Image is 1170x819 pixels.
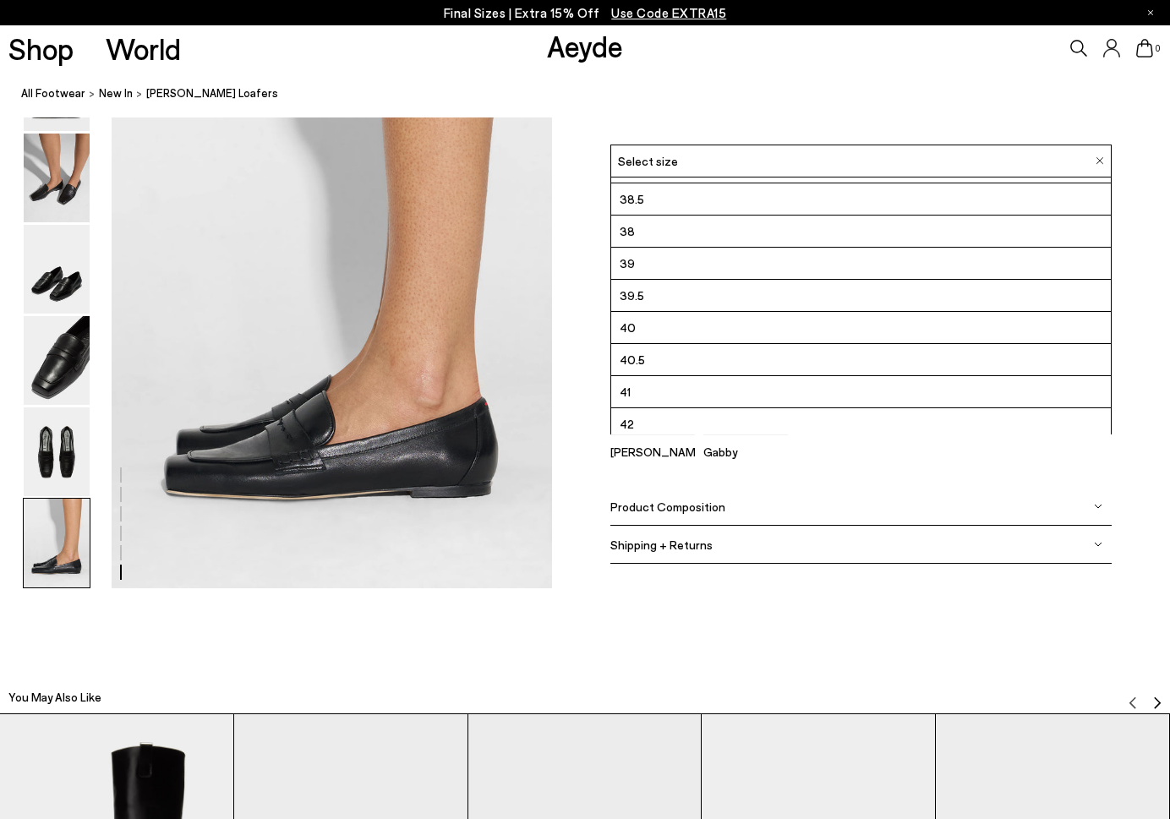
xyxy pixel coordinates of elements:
[99,85,133,102] a: New In
[610,445,695,459] p: [PERSON_NAME]
[610,537,713,551] span: Shipping + Returns
[620,316,636,337] span: 40
[1126,684,1140,709] button: Previous slide
[620,380,631,401] span: 41
[547,28,623,63] a: Aeyde
[8,34,74,63] a: Shop
[1153,44,1162,53] span: 0
[24,316,90,405] img: Lana Moccasin Loafers - Image 4
[21,71,1170,117] nav: breadcrumb
[24,407,90,496] img: Lana Moccasin Loafers - Image 5
[1126,696,1140,710] img: svg%3E
[106,34,181,63] a: World
[1094,540,1102,549] img: svg%3E
[620,252,635,273] span: 39
[610,499,725,513] span: Product Composition
[620,284,644,305] span: 39.5
[620,188,644,209] span: 38.5
[24,225,90,314] img: Lana Moccasin Loafers - Image 3
[611,5,726,20] span: Navigate to /collections/ss25-final-sizes
[24,499,90,587] img: Lana Moccasin Loafers - Image 6
[99,86,133,100] span: New In
[444,3,727,24] p: Final Sizes | Extra 15% Off
[703,445,788,459] p: Gabby
[24,134,90,222] img: Lana Moccasin Loafers - Image 2
[8,689,101,706] h2: You May Also Like
[1151,696,1164,710] img: svg%3E
[1094,502,1102,511] img: svg%3E
[620,348,645,369] span: 40.5
[21,85,85,102] a: All Footwear
[1136,39,1153,57] a: 0
[618,151,678,169] span: Select size
[1151,684,1164,709] button: Next slide
[620,220,635,241] span: 38
[620,412,634,434] span: 42
[146,85,278,102] span: [PERSON_NAME] Loafers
